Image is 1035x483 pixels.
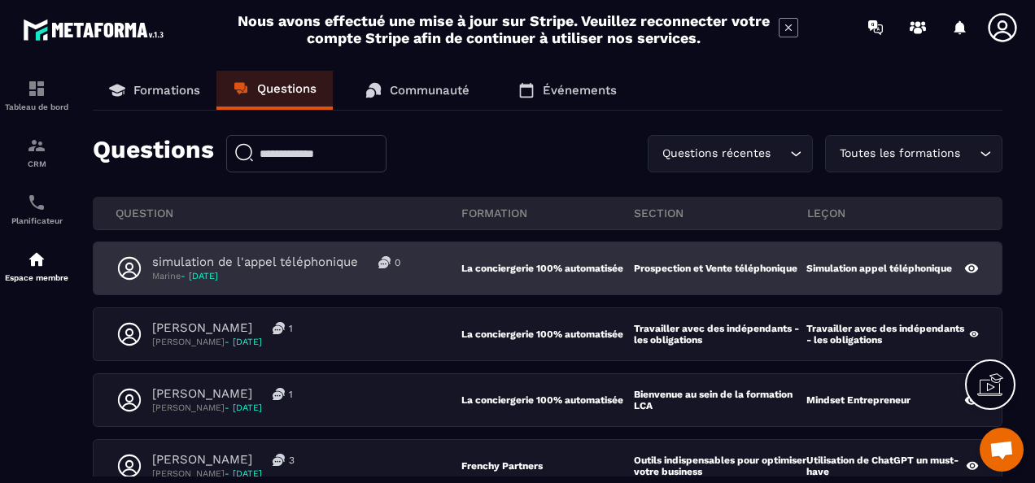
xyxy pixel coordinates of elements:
span: - [DATE] [225,402,262,413]
p: Bienvenue au sein de la formation LCA [634,389,806,411]
p: [PERSON_NAME] [152,336,293,348]
p: [PERSON_NAME] [152,402,293,414]
p: Marine [152,270,400,282]
h2: Nous avons effectué une mise à jour sur Stripe. Veuillez reconnecter votre compte Stripe afin de ... [237,12,771,46]
p: 0 [395,256,400,269]
p: Communauté [390,83,469,98]
p: Questions [93,135,214,172]
img: messages [273,388,285,400]
p: section [634,206,806,220]
p: La conciergerie 100% automatisée [461,394,634,406]
p: Formations [133,83,200,98]
input: Search for option [774,145,786,163]
p: CRM [4,159,69,168]
img: messages [273,454,285,466]
p: QUESTION [116,206,461,220]
p: [PERSON_NAME] [152,386,252,402]
span: - [DATE] [181,271,218,281]
p: Espace membre [4,273,69,282]
p: simulation de l'appel téléphonique [152,255,358,270]
p: [PERSON_NAME] [152,452,252,468]
img: formation [27,136,46,155]
p: Prospection et Vente téléphonique [634,263,797,274]
p: 1 [289,322,293,335]
p: Utilisation de ChatGPT un must-have [806,455,966,477]
a: formationformationCRM [4,124,69,181]
a: formationformationTableau de bord [4,67,69,124]
p: Simulation appel téléphonique [806,263,952,274]
img: messages [378,256,391,268]
p: leçon [807,206,980,220]
a: Formations [93,71,216,110]
p: Outils indispensables pour optimiser votre business [634,455,806,477]
p: [PERSON_NAME] [152,320,252,336]
div: Search for option [648,135,813,172]
img: automations [27,250,46,269]
p: Questions [257,81,317,96]
span: - [DATE] [225,337,262,347]
span: Toutes les formations [836,145,963,163]
p: FORMATION [461,206,634,220]
p: 3 [289,454,295,467]
div: Search for option [825,135,1002,172]
a: automationsautomationsEspace membre [4,237,69,294]
p: Frenchy Partners [461,460,634,472]
p: La conciergerie 100% automatisée [461,329,634,340]
p: Tableau de bord [4,102,69,111]
p: Mindset Entrepreneur [806,394,911,406]
p: 1 [289,388,293,401]
a: Événements [502,71,633,110]
p: Événements [543,83,617,98]
p: Planificateur [4,216,69,225]
div: Ouvrir le chat [980,428,1024,472]
span: Questions récentes [658,145,774,163]
p: Travailler avec des indépendants - les obligations [634,323,806,346]
img: logo [23,15,169,45]
a: Questions [216,71,333,110]
a: schedulerschedulerPlanificateur [4,181,69,237]
p: [PERSON_NAME] [152,468,295,480]
p: Travailler avec des indépendants - les obligations [806,323,969,346]
img: messages [273,322,285,334]
img: scheduler [27,193,46,212]
input: Search for option [963,145,976,163]
p: La conciergerie 100% automatisée [461,263,634,274]
img: formation [27,79,46,98]
a: Communauté [349,71,486,110]
span: - [DATE] [225,468,262,479]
